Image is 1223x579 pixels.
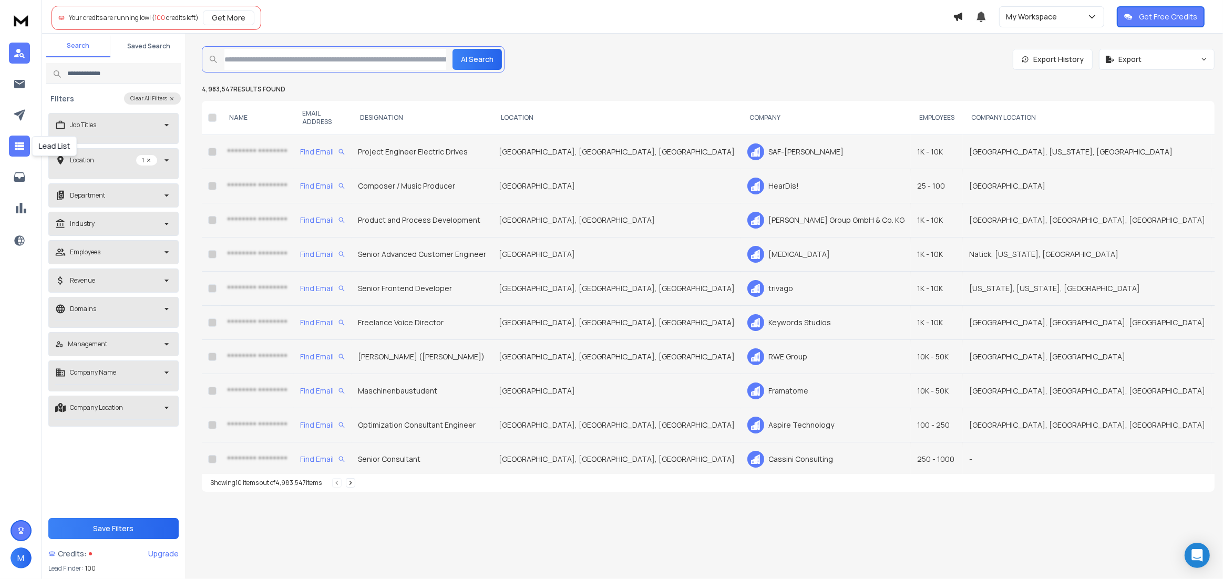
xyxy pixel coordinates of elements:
[492,237,741,272] td: [GEOGRAPHIC_DATA]
[300,283,345,294] div: Find Email
[352,101,492,135] th: DESIGNATION
[46,94,78,104] h3: Filters
[210,479,322,487] div: Showing 10 items out of 4,983,547 items
[70,248,100,256] p: Employees
[963,101,1211,135] th: COMPANY LOCATION
[911,237,963,272] td: 1K - 10K
[202,85,1215,94] p: 4,983,547 results found
[11,547,32,568] button: M
[300,386,345,396] div: Find Email
[492,169,741,203] td: [GEOGRAPHIC_DATA]
[911,340,963,374] td: 10K - 50K
[352,203,492,237] td: Product and Process Development
[300,215,345,225] div: Find Email
[963,203,1211,237] td: [GEOGRAPHIC_DATA], [GEOGRAPHIC_DATA], [GEOGRAPHIC_DATA]
[492,340,741,374] td: [GEOGRAPHIC_DATA], [GEOGRAPHIC_DATA], [GEOGRAPHIC_DATA]
[85,564,96,573] span: 100
[911,442,963,477] td: 250 - 1000
[492,272,741,306] td: [GEOGRAPHIC_DATA], [GEOGRAPHIC_DATA], [GEOGRAPHIC_DATA]
[1006,12,1061,22] p: My Workspace
[911,135,963,169] td: 1K - 10K
[352,340,492,374] td: [PERSON_NAME] ([PERSON_NAME])
[148,549,179,559] div: Upgrade
[911,203,963,237] td: 1K - 10K
[70,305,96,313] p: Domains
[747,280,905,297] div: trivago
[352,374,492,408] td: Maschinenbaustudent
[963,306,1211,340] td: [GEOGRAPHIC_DATA], [GEOGRAPHIC_DATA], [GEOGRAPHIC_DATA]
[352,237,492,272] td: Senior Advanced Customer Engineer
[1139,12,1197,22] p: Get Free Credits
[11,11,32,30] img: logo
[492,203,741,237] td: [GEOGRAPHIC_DATA], [GEOGRAPHIC_DATA]
[70,220,95,228] p: Industry
[155,13,165,22] span: 100
[492,408,741,442] td: [GEOGRAPHIC_DATA], [GEOGRAPHIC_DATA], [GEOGRAPHIC_DATA]
[58,549,87,559] span: Credits:
[152,13,199,22] span: ( credits left)
[492,101,741,135] th: LOCATION
[492,442,741,477] td: [GEOGRAPHIC_DATA], [GEOGRAPHIC_DATA], [GEOGRAPHIC_DATA]
[963,169,1211,203] td: [GEOGRAPHIC_DATA]
[911,374,963,408] td: 10K - 50K
[963,408,1211,442] td: [GEOGRAPHIC_DATA], [GEOGRAPHIC_DATA], [GEOGRAPHIC_DATA]
[963,442,1211,477] td: -
[453,49,502,70] button: AI Search
[294,101,352,135] th: EMAIL ADDRESS
[963,135,1211,169] td: [GEOGRAPHIC_DATA], [US_STATE], [GEOGRAPHIC_DATA]
[352,272,492,306] td: Senior Frontend Developer
[352,306,492,340] td: Freelance Voice Director
[911,306,963,340] td: 1K - 10K
[1185,543,1210,568] div: Open Intercom Messenger
[747,314,905,331] div: Keywords Studios
[747,382,905,399] div: Framatome
[48,518,179,539] button: Save Filters
[963,374,1211,408] td: [GEOGRAPHIC_DATA], [GEOGRAPHIC_DATA], [GEOGRAPHIC_DATA]
[747,417,905,433] div: Aspire Technology
[124,92,181,105] button: Clear All Filters
[911,169,963,203] td: 25 - 100
[747,212,905,229] div: [PERSON_NAME] Group GmbH & Co. KG
[747,143,905,160] div: SAF-[PERSON_NAME]
[300,249,345,260] div: Find Email
[1013,49,1093,70] a: Export History
[352,169,492,203] td: Composer / Music Producer
[747,451,905,468] div: Cassini Consulting
[963,237,1211,272] td: Natick, [US_STATE], [GEOGRAPHIC_DATA]
[911,408,963,442] td: 100 - 250
[300,317,345,328] div: Find Email
[1118,54,1142,65] span: Export
[46,35,110,57] button: Search
[300,181,345,191] div: Find Email
[68,340,107,348] p: Management
[492,135,741,169] td: [GEOGRAPHIC_DATA], [GEOGRAPHIC_DATA], [GEOGRAPHIC_DATA]
[117,36,181,57] button: Saved Search
[300,351,345,362] div: Find Email
[352,442,492,477] td: Senior Consultant
[70,121,96,129] p: Job Titles
[300,147,345,157] div: Find Email
[70,276,95,285] p: Revenue
[136,155,157,166] p: 1
[747,246,905,263] div: [MEDICAL_DATA]
[911,101,963,135] th: EMPLOYEES
[741,101,911,135] th: COMPANY
[492,306,741,340] td: [GEOGRAPHIC_DATA], [GEOGRAPHIC_DATA], [GEOGRAPHIC_DATA]
[300,454,345,464] div: Find Email
[352,135,492,169] td: Project Engineer Electric Drives
[1117,6,1205,27] button: Get Free Credits
[70,404,123,412] p: Company Location
[221,101,294,135] th: NAME
[48,543,179,564] a: Credits:Upgrade
[70,156,94,164] p: Location
[492,374,741,408] td: [GEOGRAPHIC_DATA]
[70,191,105,200] p: Department
[963,272,1211,306] td: [US_STATE], [US_STATE], [GEOGRAPHIC_DATA]
[747,178,905,194] div: HearDis!
[963,340,1211,374] td: [GEOGRAPHIC_DATA], [GEOGRAPHIC_DATA]
[69,13,151,22] span: Your credits are running low!
[747,348,905,365] div: RWE Group
[48,564,83,573] p: Lead Finder:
